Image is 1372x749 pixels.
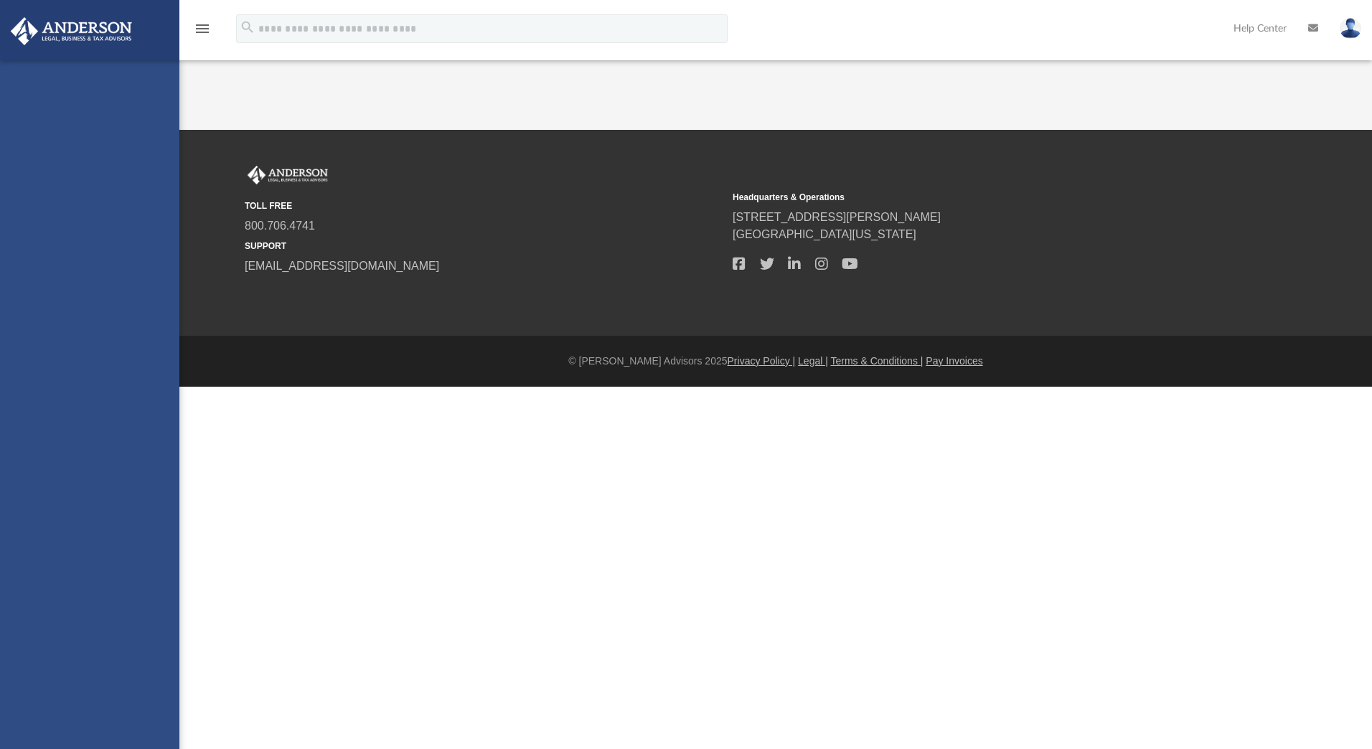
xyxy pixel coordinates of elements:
[179,354,1372,369] div: © [PERSON_NAME] Advisors 2025
[728,355,796,367] a: Privacy Policy |
[1340,18,1361,39] img: User Pic
[926,355,982,367] a: Pay Invoices
[6,17,136,45] img: Anderson Advisors Platinum Portal
[194,27,211,37] a: menu
[194,20,211,37] i: menu
[240,19,255,35] i: search
[245,260,439,272] a: [EMAIL_ADDRESS][DOMAIN_NAME]
[245,166,331,184] img: Anderson Advisors Platinum Portal
[798,355,828,367] a: Legal |
[733,228,916,240] a: [GEOGRAPHIC_DATA][US_STATE]
[245,240,723,253] small: SUPPORT
[245,220,315,232] a: 800.706.4741
[733,191,1211,204] small: Headquarters & Operations
[831,355,924,367] a: Terms & Conditions |
[245,199,723,212] small: TOLL FREE
[733,211,941,223] a: [STREET_ADDRESS][PERSON_NAME]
